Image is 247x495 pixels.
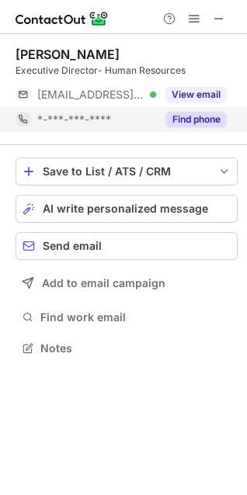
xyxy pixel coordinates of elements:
[165,112,227,127] button: Reveal Button
[40,341,231,355] span: Notes
[43,202,208,215] span: AI write personalized message
[16,9,109,28] img: ContactOut v5.3.10
[16,337,238,359] button: Notes
[16,269,238,297] button: Add to email campaign
[43,165,210,178] div: Save to List / ATS / CRM
[16,195,238,223] button: AI write personalized message
[165,87,227,102] button: Reveal Button
[40,310,231,324] span: Find work email
[37,88,144,102] span: [EMAIL_ADDRESS][DOMAIN_NAME]
[42,277,165,289] span: Add to email campaign
[16,47,120,62] div: [PERSON_NAME]
[16,157,238,185] button: save-profile-one-click
[16,306,238,328] button: Find work email
[43,240,102,252] span: Send email
[16,64,238,78] div: Executive Director- Human Resources
[16,232,238,260] button: Send email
